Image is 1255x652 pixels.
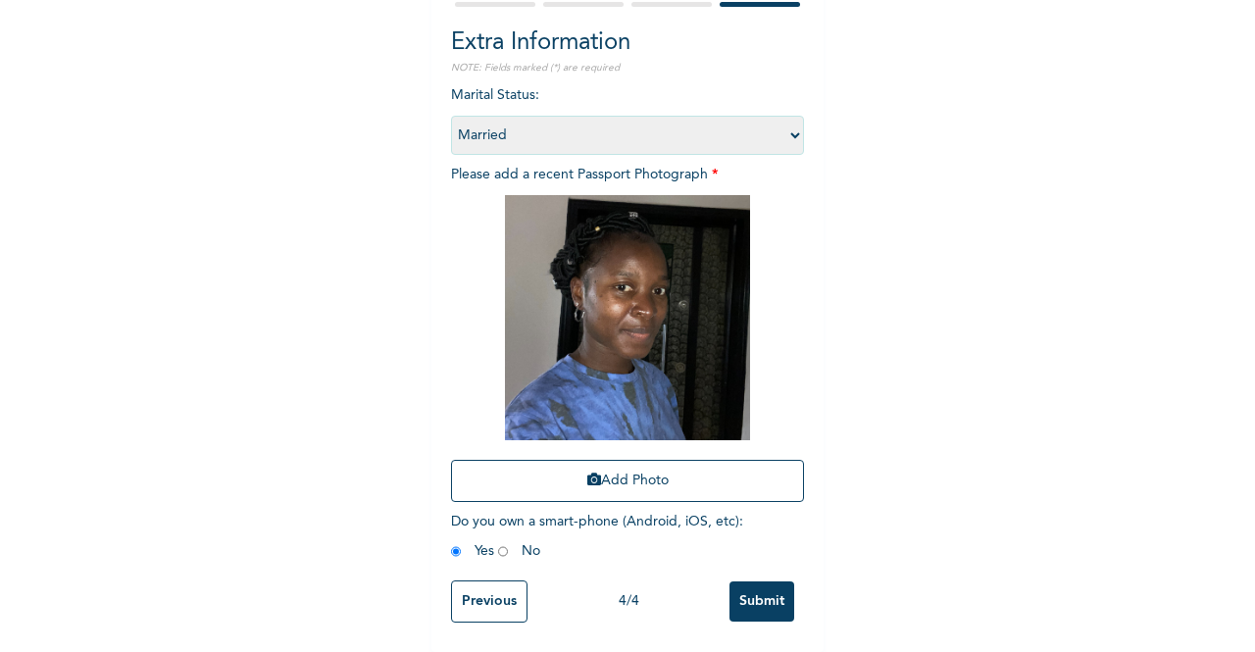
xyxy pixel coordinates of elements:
input: Submit [729,581,794,622]
button: Add Photo [451,460,804,502]
p: NOTE: Fields marked (*) are required [451,61,804,75]
input: Previous [451,580,527,623]
span: Do you own a smart-phone (Android, iOS, etc) : Yes No [451,515,743,558]
div: 4 / 4 [527,591,729,612]
span: Please add a recent Passport Photograph [451,168,804,512]
h2: Extra Information [451,25,804,61]
span: Marital Status : [451,88,804,142]
img: Crop [505,195,750,440]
